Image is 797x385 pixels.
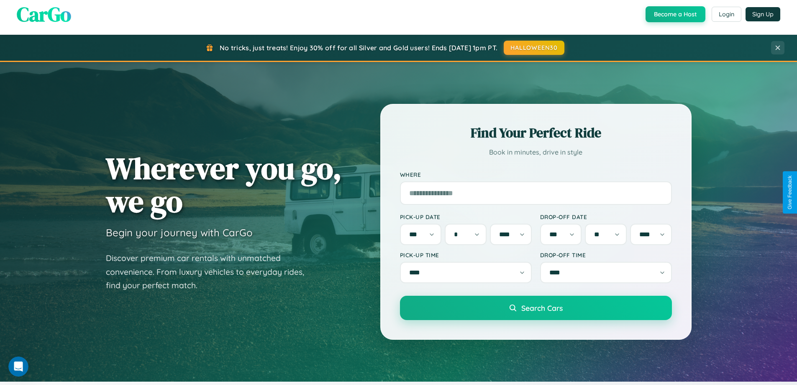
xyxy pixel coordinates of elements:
h2: Find Your Perfect Ride [400,124,672,142]
label: Pick-up Time [400,251,532,258]
div: Give Feedback [787,176,793,209]
button: Sign Up [746,7,780,21]
label: Drop-off Date [540,213,672,220]
span: No tricks, just treats! Enjoy 30% off for all Silver and Gold users! Ends [DATE] 1pm PT. [220,44,497,52]
label: Where [400,171,672,178]
button: Become a Host [646,6,705,22]
button: Search Cars [400,296,672,320]
iframe: Intercom live chat [8,357,28,377]
h3: Begin your journey with CarGo [106,226,253,239]
p: Discover premium car rentals with unmatched convenience. From luxury vehicles to everyday rides, ... [106,251,315,292]
label: Pick-up Date [400,213,532,220]
h1: Wherever you go, we go [106,152,342,218]
span: Search Cars [521,303,563,313]
button: HALLOWEEN30 [504,41,564,55]
button: Login [712,7,741,22]
label: Drop-off Time [540,251,672,258]
span: CarGo [17,0,71,28]
p: Book in minutes, drive in style [400,146,672,158]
